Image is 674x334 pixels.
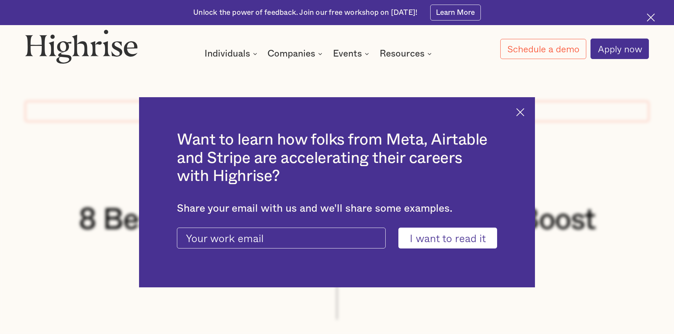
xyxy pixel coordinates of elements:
div: Companies [267,49,324,58]
div: Resources [380,49,434,58]
div: Unlock the power of feedback. Join our free workshop on [DATE]! [193,8,417,18]
a: Schedule a demo [500,39,587,59]
img: Highrise logo [25,29,138,63]
input: I want to read it [398,228,497,249]
input: Your work email [177,228,386,249]
div: Individuals [204,49,250,58]
h2: Want to learn how folks from Meta, Airtable and Stripe are accelerating their careers with Highrise? [177,131,497,186]
div: Resources [380,49,425,58]
div: Companies [267,49,315,58]
img: Cross icon [516,108,524,116]
div: Events [333,49,371,58]
form: current-ascender-blog-article-modal-form [177,228,497,249]
a: Learn More [430,5,481,20]
img: Cross icon [647,13,655,22]
div: Individuals [204,49,259,58]
div: Events [333,49,362,58]
div: Share your email with us and we'll share some examples. [177,203,497,215]
a: Apply now [591,39,649,59]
